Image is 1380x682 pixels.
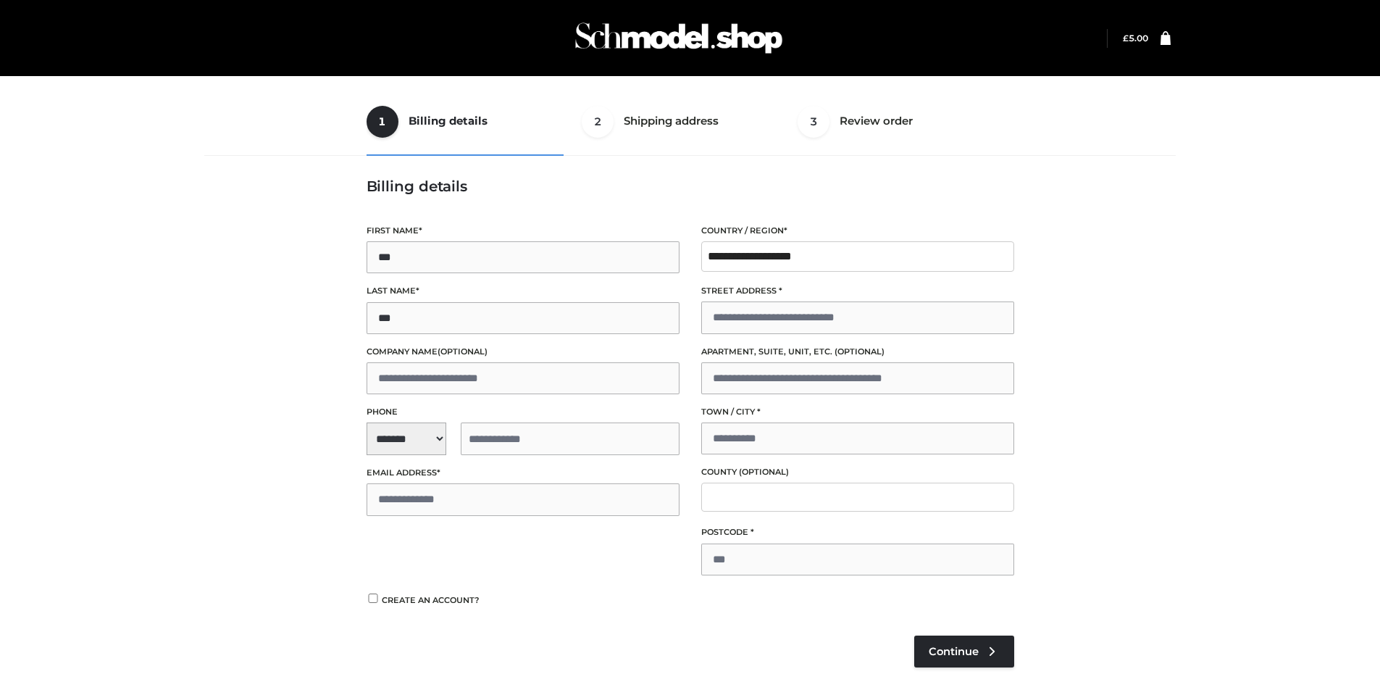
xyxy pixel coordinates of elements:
[701,525,1014,539] label: Postcode
[1123,33,1148,43] bdi: 5.00
[701,465,1014,479] label: County
[701,224,1014,238] label: Country / Region
[701,405,1014,419] label: Town / City
[438,346,488,357] span: (optional)
[914,636,1014,668] a: Continue
[382,595,480,605] span: Create an account?
[701,345,1014,359] label: Apartment, suite, unit, etc.
[367,284,679,298] label: Last name
[1123,33,1129,43] span: £
[367,345,679,359] label: Company name
[701,284,1014,298] label: Street address
[835,346,885,357] span: (optional)
[367,594,380,603] input: Create an account?
[367,405,679,419] label: Phone
[929,645,979,658] span: Continue
[570,9,787,67] img: Schmodel Admin 964
[739,467,789,477] span: (optional)
[1123,33,1148,43] a: £5.00
[367,466,679,480] label: Email address
[367,178,1014,195] h3: Billing details
[367,224,679,238] label: First name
